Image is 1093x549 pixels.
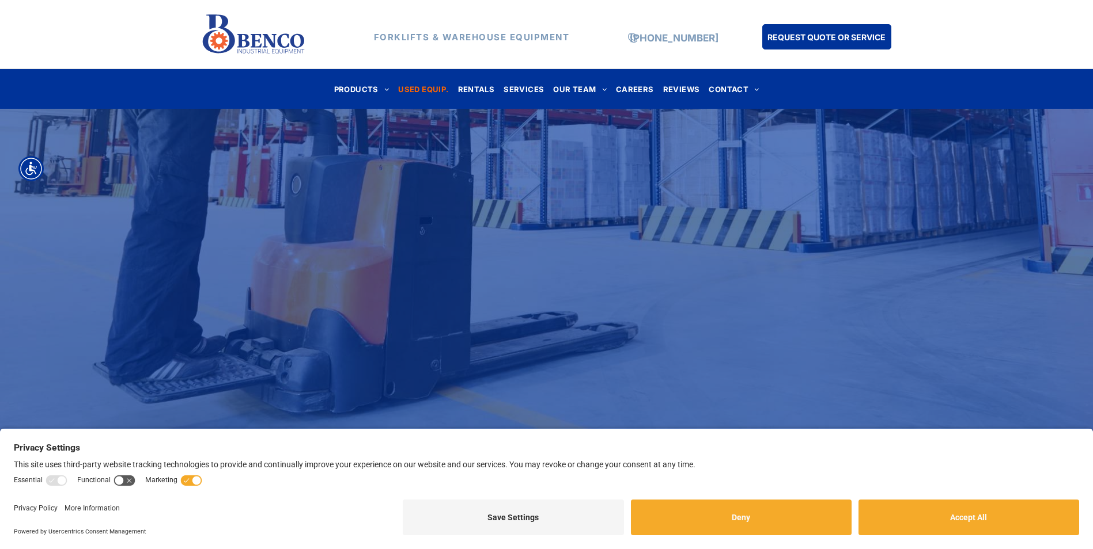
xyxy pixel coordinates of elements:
[330,81,394,97] a: PRODUCTS
[453,81,500,97] a: RENTALS
[374,32,570,43] strong: FORKLIFTS & WAREHOUSE EQUIPMENT
[659,81,705,97] a: REVIEWS
[767,26,886,48] span: REQUEST QUOTE OR SERVICE
[549,81,611,97] a: OUR TEAM
[762,24,891,49] a: REQUEST QUOTE OR SERVICE
[499,81,549,97] a: SERVICES
[704,81,763,97] a: CONTACT
[18,156,44,181] div: Accessibility Menu
[394,81,453,97] a: USED EQUIP.
[630,32,718,44] a: [PHONE_NUMBER]
[611,81,659,97] a: CAREERS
